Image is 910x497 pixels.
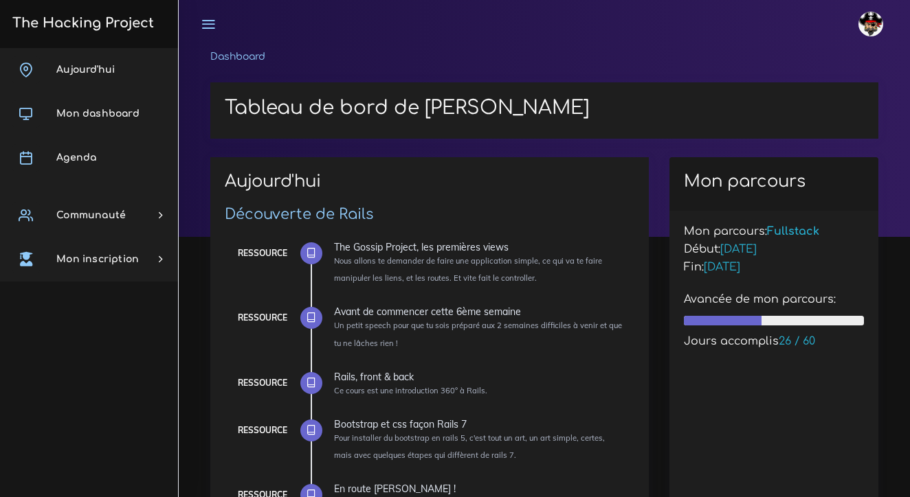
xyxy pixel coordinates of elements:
small: Un petit speech pour que tu sois préparé aux 2 semaines difficiles à venir et que tu ne lâches ri... [334,321,622,347]
div: Ressource [238,246,287,261]
h5: Fin: [684,261,864,274]
small: Nous allons te demander de faire une application simple, ce qui va te faire manipuler les liens, ... [334,256,602,283]
h5: Jours accomplis [684,335,864,348]
div: Ressource [238,310,287,325]
span: Mon inscription [56,254,139,264]
a: Découverte de Rails [225,206,373,222]
small: Pour installer du bootstrap en rails 5, c'est tout un art, un art simple, certes, mais avec quelq... [334,433,605,460]
div: En route [PERSON_NAME] ! [334,484,624,494]
h5: Avancée de mon parcours: [684,293,864,306]
h5: Début: [684,243,864,256]
span: [DATE] [720,243,757,255]
span: Aujourd'hui [56,65,115,75]
div: The Gossip Project, les premières views [334,242,624,252]
div: Ressource [238,375,287,391]
span: [DATE] [704,261,740,273]
div: Ressource [238,423,287,438]
div: Bootstrap et css façon Rails 7 [334,419,624,429]
h5: Mon parcours: [684,225,864,238]
span: Mon dashboard [56,108,140,119]
img: avatar [858,12,883,36]
span: Agenda [56,152,96,163]
span: Communauté [56,210,126,220]
h3: The Hacking Project [8,16,154,31]
span: 26 / 60 [779,335,815,347]
small: Ce cours est une introduction 360° à Rails. [334,386,487,395]
div: Rails, front & back [334,372,624,382]
span: Fullstack [767,225,819,238]
h2: Mon parcours [684,172,864,192]
h2: Aujourd'hui [225,172,634,201]
h1: Tableau de bord de [PERSON_NAME] [225,97,864,120]
a: Dashboard [210,51,265,62]
div: Avant de commencer cette 6ème semaine [334,307,624,316]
